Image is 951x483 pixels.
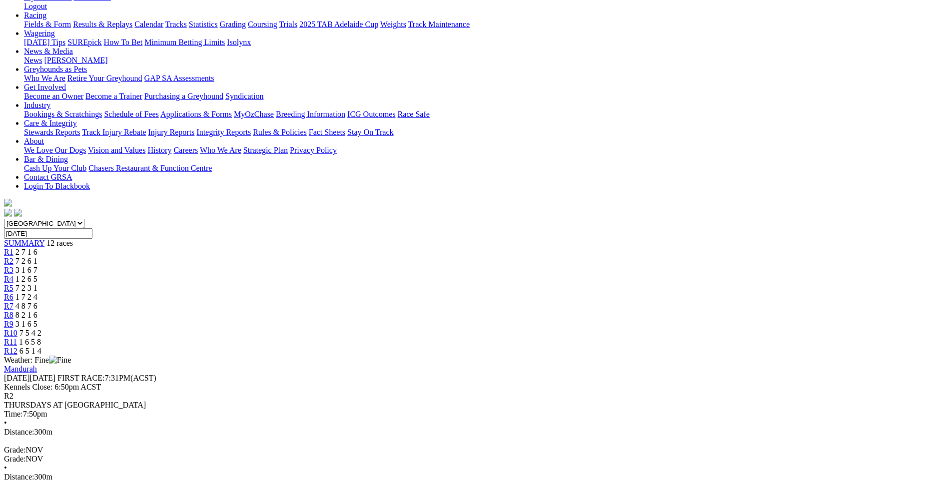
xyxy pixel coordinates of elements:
div: Industry [24,110,947,119]
span: Time: [4,410,23,418]
div: Greyhounds as Pets [24,74,947,83]
div: 300m [4,428,947,437]
a: R2 [4,257,13,265]
a: Isolynx [227,38,251,46]
span: Distance: [4,428,34,436]
input: Select date [4,228,92,239]
span: [DATE] [4,374,55,382]
a: Wagering [24,29,55,37]
a: [DATE] Tips [24,38,65,46]
a: R7 [4,302,13,310]
a: Grading [220,20,246,28]
span: Grade: [4,455,26,463]
a: How To Bet [104,38,143,46]
a: SUMMARY [4,239,44,247]
span: 7 5 4 2 [19,329,41,337]
a: R12 [4,347,17,355]
span: 1 2 6 5 [15,275,37,283]
span: 3 1 6 7 [15,266,37,274]
a: Strategic Plan [243,146,288,154]
a: Purchasing a Greyhound [144,92,223,100]
a: Who We Are [200,146,241,154]
a: R8 [4,311,13,319]
a: Minimum Betting Limits [144,38,225,46]
span: 7 2 6 1 [15,257,37,265]
div: THURSDAYS AT [GEOGRAPHIC_DATA] [4,401,947,410]
div: Bar & Dining [24,164,947,173]
a: R3 [4,266,13,274]
span: 7 2 3 1 [15,284,37,292]
a: Fact Sheets [309,128,345,136]
div: Kennels Close: 6:50pm ACST [4,383,947,392]
a: News [24,56,42,64]
a: Rules & Policies [253,128,307,136]
span: 1 7 2 4 [15,293,37,301]
span: R6 [4,293,13,301]
span: 12 races [46,239,73,247]
span: 4 8 7 6 [15,302,37,310]
a: Vision and Values [88,146,145,154]
a: R11 [4,338,17,346]
span: Distance: [4,473,34,481]
a: 2025 TAB Adelaide Cup [299,20,378,28]
a: Fields & Form [24,20,71,28]
a: Logout [24,2,47,10]
a: Racing [24,11,46,19]
span: 6 5 1 4 [19,347,41,355]
div: About [24,146,947,155]
a: GAP SA Assessments [144,74,214,82]
a: Bookings & Scratchings [24,110,102,118]
a: Integrity Reports [196,128,251,136]
a: Bar & Dining [24,155,68,163]
span: 2 7 1 6 [15,248,37,256]
a: Contact GRSA [24,173,72,181]
a: Mandurah [4,365,37,373]
img: Fine [49,356,71,365]
div: Racing [24,20,947,29]
a: Coursing [248,20,277,28]
a: Injury Reports [148,128,194,136]
span: 1 6 5 8 [19,338,41,346]
a: Weights [380,20,406,28]
div: 7:50pm [4,410,947,419]
div: Get Involved [24,92,947,101]
a: Become a Trainer [85,92,142,100]
a: R5 [4,284,13,292]
a: MyOzChase [234,110,274,118]
img: twitter.svg [14,209,22,217]
span: 3 1 6 5 [15,320,37,328]
a: ICG Outcomes [347,110,395,118]
a: Get Involved [24,83,66,91]
a: Stewards Reports [24,128,80,136]
a: Industry [24,101,50,109]
div: Care & Integrity [24,128,947,137]
a: Calendar [134,20,163,28]
a: Chasers Restaurant & Function Centre [88,164,212,172]
a: Login To Blackbook [24,182,90,190]
a: Syndication [225,92,263,100]
a: [PERSON_NAME] [44,56,107,64]
a: Track Maintenance [408,20,470,28]
a: R9 [4,320,13,328]
div: NOV [4,446,947,455]
span: R2 [4,392,13,400]
a: Results & Replays [73,20,132,28]
a: Who We Are [24,74,65,82]
a: About [24,137,44,145]
a: Trials [279,20,297,28]
a: R10 [4,329,17,337]
a: R4 [4,275,13,283]
a: Care & Integrity [24,119,77,127]
a: Schedule of Fees [104,110,158,118]
a: Become an Owner [24,92,83,100]
a: Breeding Information [276,110,345,118]
span: R1 [4,248,13,256]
